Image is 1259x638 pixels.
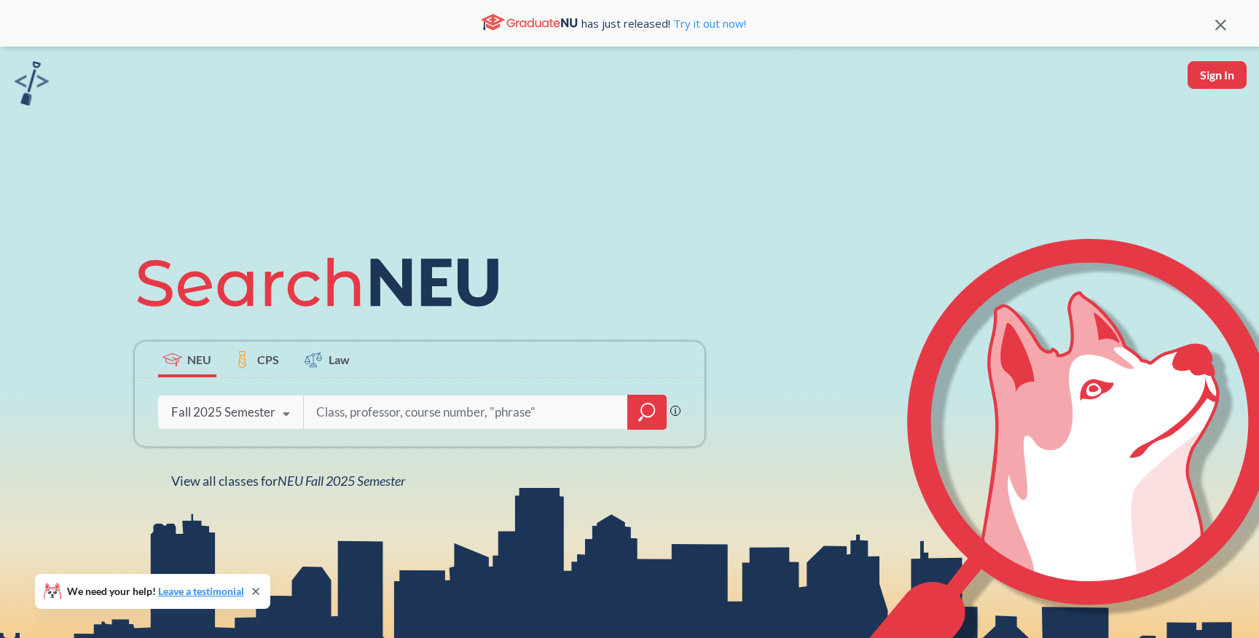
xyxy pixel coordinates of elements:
[278,473,405,489] span: NEU Fall 2025 Semester
[329,351,350,368] span: Law
[15,61,49,110] a: sandbox logo
[15,61,49,106] img: sandbox logo
[187,351,211,368] span: NEU
[158,585,244,597] a: Leave a testimonial
[171,404,275,420] div: Fall 2025 Semester
[627,395,667,430] div: magnifying glass
[257,351,279,368] span: CPS
[67,586,244,596] span: We need your help!
[670,16,746,31] a: Try it out now!
[315,397,618,428] input: Class, professor, course number, "phrase"
[1188,61,1247,89] button: Sign In
[638,402,656,422] svg: magnifying glass
[581,15,746,31] span: has just released!
[171,473,405,489] span: View all classes for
